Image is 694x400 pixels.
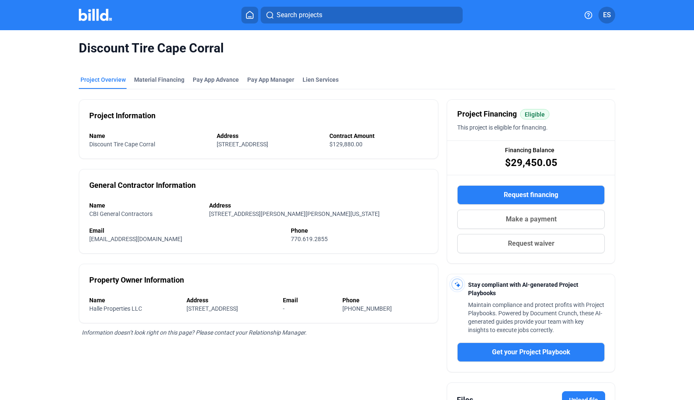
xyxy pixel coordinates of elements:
div: Address [186,296,274,304]
img: Billd Company Logo [79,9,112,21]
span: Request waiver [508,239,554,249]
button: Get your Project Playbook [457,343,605,362]
div: Name [89,201,201,210]
span: Discount Tire Cape Corral [79,40,615,56]
span: Request financing [504,190,558,200]
button: Search projects [261,7,463,23]
span: Information doesn’t look right on this page? Please contact your Relationship Manager. [82,329,307,336]
div: Lien Services [303,75,339,84]
span: [STREET_ADDRESS] [186,305,238,312]
div: Name [89,296,178,304]
div: Email [283,296,334,304]
div: Phone [291,226,428,235]
div: Project Information [89,110,155,122]
span: Halle Properties LLC [89,305,142,312]
span: Get your Project Playbook [492,347,570,357]
mat-chip: Eligible [520,109,549,119]
button: Make a payment [457,210,605,229]
span: [PHONE_NUMBER] [342,305,392,312]
span: Stay compliant with AI-generated Project Playbooks [468,281,578,296]
span: CBI General Contractors [89,210,153,217]
div: Material Financing [134,75,184,84]
span: [EMAIL_ADDRESS][DOMAIN_NAME] [89,236,182,242]
span: [STREET_ADDRESS] [217,141,268,148]
span: - [283,305,285,312]
div: General Contractor Information [89,179,196,191]
div: Project Overview [80,75,126,84]
span: Project Financing [457,108,517,120]
span: Make a payment [506,214,557,224]
span: $129,880.00 [329,141,363,148]
span: Financing Balance [505,146,554,154]
div: Property Owner Information [89,274,184,286]
div: Email [89,226,282,235]
div: Address [209,201,428,210]
span: 770.619.2855 [291,236,328,242]
span: Search projects [277,10,322,20]
button: Request financing [457,185,605,205]
span: Maintain compliance and protect profits with Project Playbooks. Powered by Document Crunch, these... [468,301,604,333]
div: Name [89,132,208,140]
div: Address [217,132,321,140]
span: ES [603,10,611,20]
div: Pay App Advance [193,75,239,84]
div: Phone [342,296,428,304]
button: Request waiver [457,234,605,253]
span: Pay App Manager [247,75,294,84]
span: Discount Tire Cape Corral [89,141,155,148]
span: $29,450.05 [505,156,557,169]
span: [STREET_ADDRESS][PERSON_NAME][PERSON_NAME][US_STATE] [209,210,380,217]
button: ES [598,7,615,23]
span: This project is eligible for financing. [457,124,548,131]
div: Contract Amount [329,132,428,140]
